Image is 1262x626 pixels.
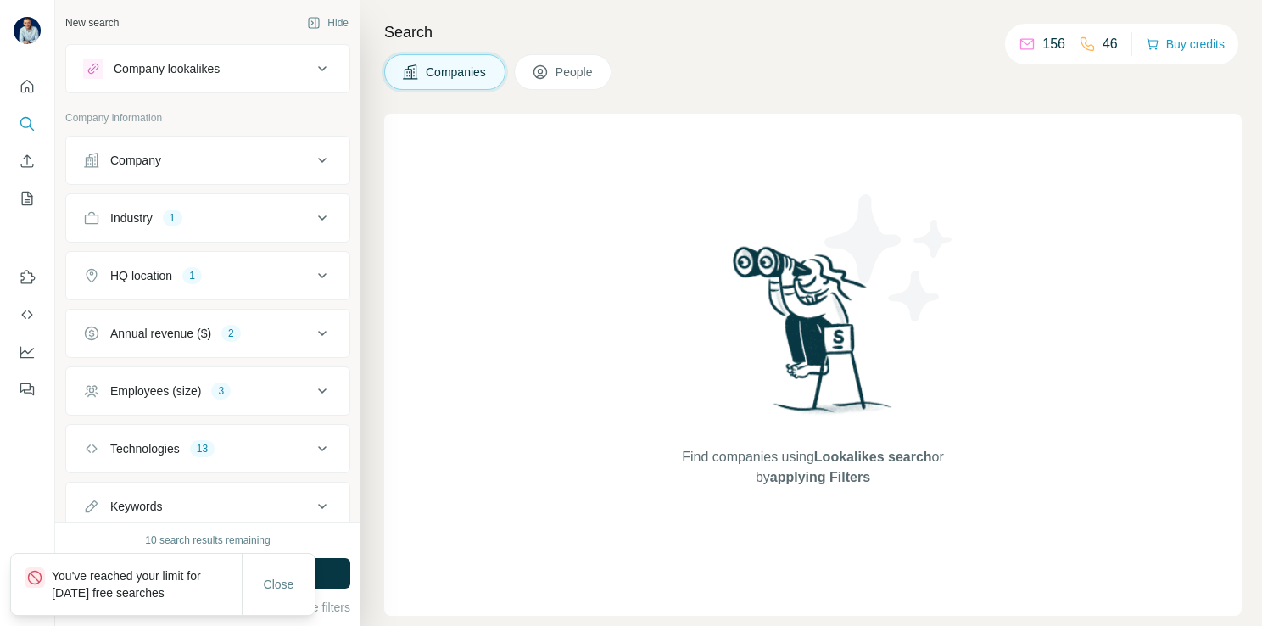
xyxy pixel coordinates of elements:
[1042,34,1065,54] p: 156
[66,313,349,354] button: Annual revenue ($)2
[14,17,41,44] img: Avatar
[110,383,201,400] div: Employees (size)
[677,447,948,488] span: Find companies using or by
[66,198,349,238] button: Industry1
[110,498,162,515] div: Keywords
[110,152,161,169] div: Company
[110,210,153,226] div: Industry
[190,441,215,456] div: 13
[14,146,41,176] button: Enrich CSV
[65,110,350,126] p: Company information
[66,140,349,181] button: Company
[295,10,360,36] button: Hide
[110,325,211,342] div: Annual revenue ($)
[52,567,242,601] p: You've reached your limit for [DATE] free searches
[110,440,180,457] div: Technologies
[252,569,306,600] button: Close
[264,576,294,593] span: Close
[66,486,349,527] button: Keywords
[66,428,349,469] button: Technologies13
[65,15,119,31] div: New search
[182,268,202,283] div: 1
[163,210,182,226] div: 1
[426,64,488,81] span: Companies
[14,183,41,214] button: My lists
[814,450,932,464] span: Lookalikes search
[770,470,870,484] span: applying Filters
[211,383,231,399] div: 3
[556,64,595,81] span: People
[1103,34,1118,54] p: 46
[384,20,1242,44] h4: Search
[14,109,41,139] button: Search
[14,262,41,293] button: Use Surfe on LinkedIn
[221,326,241,341] div: 2
[1146,32,1225,56] button: Buy credits
[66,371,349,411] button: Employees (size)3
[110,267,172,284] div: HQ location
[14,299,41,330] button: Use Surfe API
[145,533,270,548] div: 10 search results remaining
[725,242,902,431] img: Surfe Illustration - Woman searching with binoculars
[14,337,41,367] button: Dashboard
[14,374,41,405] button: Feedback
[813,182,966,334] img: Surfe Illustration - Stars
[114,60,220,77] div: Company lookalikes
[66,48,349,89] button: Company lookalikes
[66,255,349,296] button: HQ location1
[14,71,41,102] button: Quick start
